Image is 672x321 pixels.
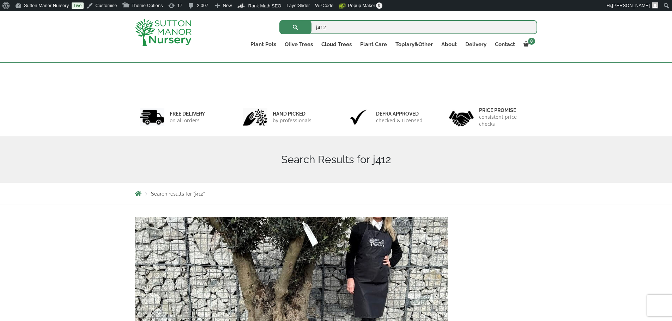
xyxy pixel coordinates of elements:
[243,108,267,126] img: 2.jpg
[135,289,448,295] a: Gnarled Plateau Olive Tree XL J412 WT
[273,117,311,124] p: by professionals
[528,38,535,45] span: 8
[280,39,317,49] a: Olive Trees
[519,39,537,49] a: 8
[376,2,382,9] span: 0
[356,39,391,49] a: Plant Care
[479,113,533,128] p: consistent price checks
[248,3,281,8] span: Rank Math SEO
[170,117,205,124] p: on all orders
[317,39,356,49] a: Cloud Trees
[449,106,474,128] img: 4.jpg
[376,111,423,117] h6: Defra approved
[151,191,205,197] span: Search results for “j412”
[273,111,311,117] h6: hand picked
[135,153,537,166] h1: Search Results for j412
[170,111,205,117] h6: FREE DELIVERY
[72,2,84,9] a: Live
[376,117,423,124] p: checked & Licensed
[491,39,519,49] a: Contact
[391,39,437,49] a: Topiary&Other
[246,39,280,49] a: Plant Pots
[437,39,461,49] a: About
[279,20,537,34] input: Search...
[461,39,491,49] a: Delivery
[135,18,192,46] img: logo
[140,108,164,126] img: 1.jpg
[479,107,533,113] h6: Price promise
[346,108,371,126] img: 3.jpg
[612,3,650,8] span: [PERSON_NAME]
[135,191,537,196] nav: Breadcrumbs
